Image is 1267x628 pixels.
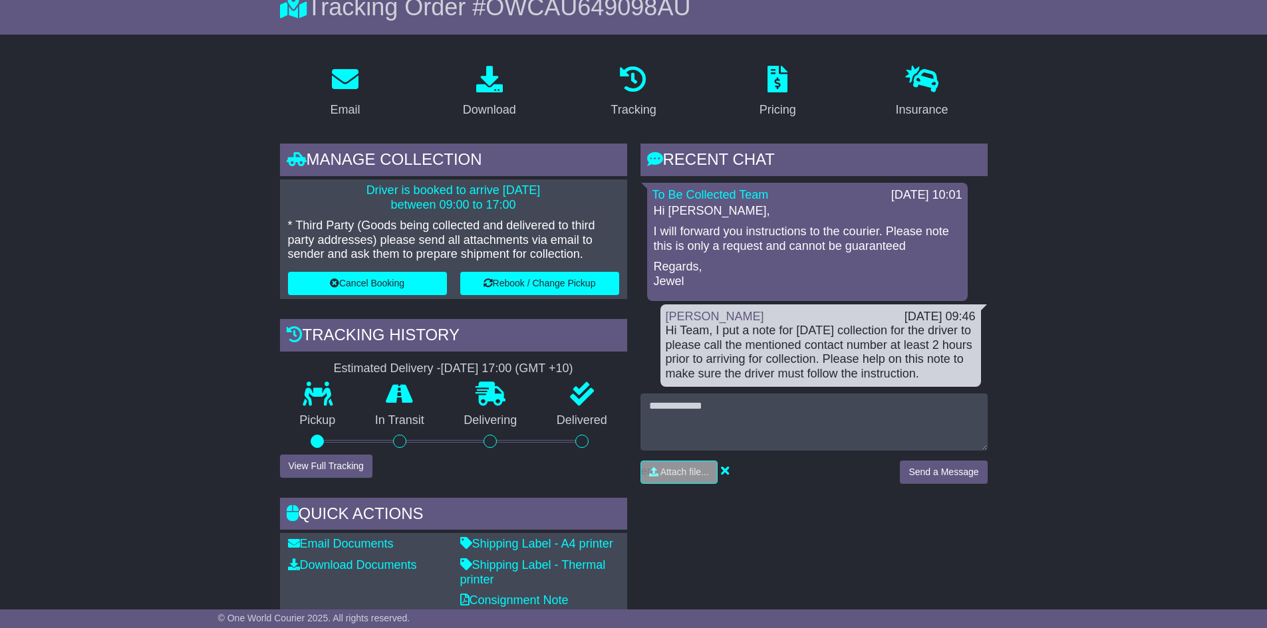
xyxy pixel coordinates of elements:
[751,61,805,124] a: Pricing
[280,144,627,179] div: Manage collection
[288,183,619,212] p: Driver is booked to arrive [DATE] between 09:00 to 17:00
[654,225,961,253] p: I will forward you instructions to the courier. Please note this is only a request and cannot be ...
[887,61,957,124] a: Insurance
[218,613,410,623] span: © One World Courier 2025. All rights reserved.
[454,61,525,124] a: Download
[288,272,447,295] button: Cancel Booking
[321,61,368,124] a: Email
[280,362,627,376] div: Estimated Delivery -
[460,272,619,295] button: Rebook / Change Pickup
[280,413,356,428] p: Pickup
[900,461,987,484] button: Send a Message
[460,558,606,586] a: Shipping Label - Thermal printer
[280,319,627,355] div: Tracking history
[280,455,372,478] button: View Full Tracking
[444,413,537,428] p: Delivering
[654,260,961,288] p: Regards, Jewel
[463,101,516,119] div: Download
[537,413,627,428] p: Delivered
[460,537,613,550] a: Shipping Label - A4 printer
[288,558,417,572] a: Download Documents
[640,144,988,179] div: RECENT CHAT
[460,593,569,607] a: Consignment Note
[355,413,444,428] p: In Transit
[666,324,976,381] div: Hi Team, I put a note for [DATE] collection for the driver to please call the mentioned contact n...
[602,61,664,124] a: Tracking
[288,219,619,262] p: * Third Party (Goods being collected and delivered to third party addresses) please send all atta...
[288,537,394,550] a: Email Documents
[280,498,627,534] div: Quick Actions
[891,188,962,203] div: [DATE] 10:01
[652,188,769,201] a: To Be Collected Team
[441,362,573,376] div: [DATE] 17:00 (GMT +10)
[666,310,764,323] a: [PERSON_NAME]
[654,204,961,219] p: Hi [PERSON_NAME],
[760,101,796,119] div: Pricing
[330,101,360,119] div: Email
[896,101,948,119] div: Insurance
[905,310,976,324] div: [DATE] 09:46
[611,101,656,119] div: Tracking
